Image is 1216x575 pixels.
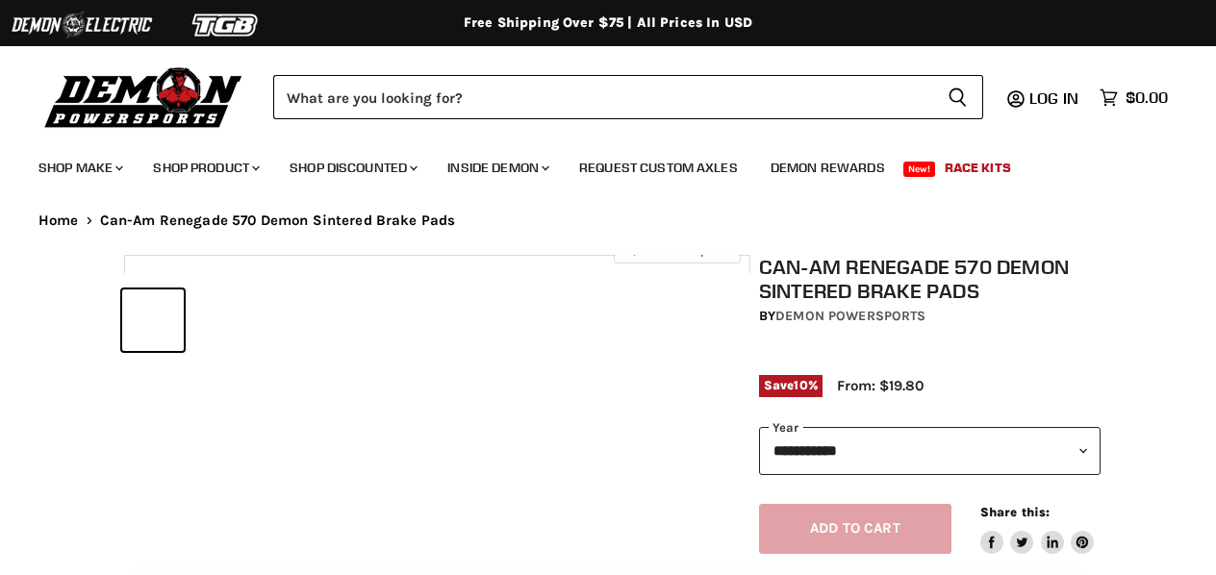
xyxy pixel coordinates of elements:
[100,212,456,229] span: Can-Am Renegade 570 Demon Sintered Brake Pads
[837,377,924,394] span: From: $19.80
[1021,89,1090,107] a: Log in
[759,427,1101,474] select: year
[139,148,271,187] a: Shop Product
[275,148,429,187] a: Shop Discounted
[759,306,1101,327] div: by
[24,148,135,187] a: Shop Make
[794,378,807,392] span: 10
[24,140,1163,187] ul: Main menu
[154,7,298,43] img: TGB Logo 2
[190,289,251,351] button: Can-Am Renegade 570 Demon Sintered Brake Pads thumbnail
[980,504,1095,555] aside: Share this:
[38,62,249,131] img: Demon Powersports
[273,75,932,119] input: Search
[1126,88,1168,107] span: $0.00
[759,375,823,396] span: Save %
[759,255,1101,303] h1: Can-Am Renegade 570 Demon Sintered Brake Pads
[623,242,730,257] span: Click to expand
[273,75,983,119] form: Product
[1029,88,1078,108] span: Log in
[775,308,925,324] a: Demon Powersports
[930,148,1026,187] a: Race Kits
[756,148,899,187] a: Demon Rewards
[10,7,154,43] img: Demon Electric Logo 2
[565,148,752,187] a: Request Custom Axles
[38,212,79,229] a: Home
[433,148,561,187] a: Inside Demon
[122,289,184,351] button: Can-Am Renegade 570 Demon Sintered Brake Pads thumbnail
[932,75,983,119] button: Search
[903,162,936,177] span: New!
[980,505,1050,519] span: Share this:
[1090,84,1178,112] a: $0.00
